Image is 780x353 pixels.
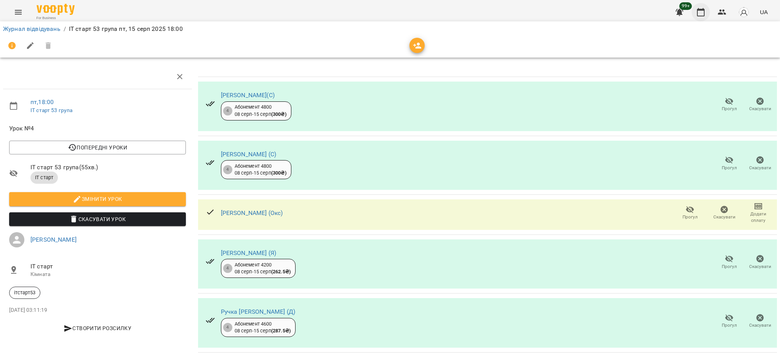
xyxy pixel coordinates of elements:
[707,202,742,224] button: Скасувати
[9,287,40,299] div: ітстарт53
[64,24,66,34] li: /
[223,323,232,332] div: 4
[722,263,737,270] span: Прогул
[760,8,768,16] span: UA
[235,321,291,335] div: Абонемент 4600 08 серп - 15 серп
[30,163,186,172] span: ІТ старт 53 група ( 55 хв. )
[713,214,735,220] span: Скасувати
[714,153,745,174] button: Прогул
[30,98,54,106] a: пт , 18:00
[682,214,698,220] span: Прогул
[271,269,291,274] b: ( 262.5 ₴ )
[749,322,771,329] span: Скасувати
[30,107,73,113] a: ІТ старт 53 група
[673,202,707,224] button: Прогул
[235,104,286,118] div: Абонемент 4800 08 серп - 15 серп
[30,174,58,181] span: ІТ старт
[9,124,186,133] span: Урок №4
[749,263,771,270] span: Скасувати
[12,324,183,333] span: Створити розсилку
[745,252,775,273] button: Скасувати
[714,252,745,273] button: Прогул
[30,271,186,278] p: Кімната
[223,264,232,273] div: 4
[37,16,75,21] span: For Business
[9,212,186,226] button: Скасувати Урок
[235,163,286,177] div: Абонемент 4800 08 серп - 15 серп
[10,289,40,296] span: ітстарт53
[746,211,771,224] span: Додати сплату
[15,215,180,224] span: Скасувати Урок
[9,141,186,154] button: Попередні уроки
[9,3,27,21] button: Menu
[271,170,286,176] b: ( 300 ₴ )
[9,306,186,314] p: [DATE] 03:11:19
[221,308,295,315] a: Ручка [PERSON_NAME] (Д)
[679,2,692,10] span: 99+
[3,25,61,32] a: Журнал відвідувань
[722,322,737,329] span: Прогул
[9,321,186,335] button: Створити розсилку
[3,24,777,34] nav: breadcrumb
[722,106,737,112] span: Прогул
[235,262,291,276] div: Абонемент 4200 08 серп - 15 серп
[30,236,77,243] a: [PERSON_NAME]
[15,143,180,152] span: Попередні уроки
[741,202,775,224] button: Додати сплату
[714,94,745,116] button: Прогул
[714,311,745,332] button: Прогул
[749,106,771,112] span: Скасувати
[271,328,291,334] b: ( 287.5 ₴ )
[745,153,775,174] button: Скасувати
[37,4,75,15] img: Voopty Logo
[221,91,275,99] a: [PERSON_NAME](С)
[221,209,283,217] a: [PERSON_NAME] (Окс)
[223,106,232,116] div: 4
[223,165,232,174] div: 4
[749,165,771,171] span: Скасувати
[722,165,737,171] span: Прогул
[745,94,775,116] button: Скасувати
[745,311,775,332] button: Скасувати
[738,7,749,18] img: avatar_s.png
[9,192,186,206] button: Змінити урок
[69,24,183,34] p: ІТ старт 53 група пт, 15 серп 2025 18:00
[221,249,277,257] a: [PERSON_NAME] (Я)
[757,5,771,19] button: UA
[30,262,186,271] span: ІТ старт
[15,194,180,204] span: Змінити урок
[221,151,277,158] a: [PERSON_NAME] (С)
[271,111,286,117] b: ( 300 ₴ )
